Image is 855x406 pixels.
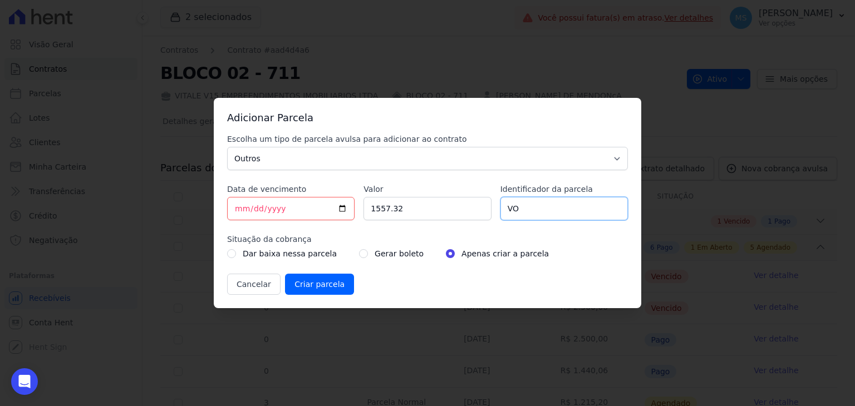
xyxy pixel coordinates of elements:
label: Apenas criar a parcela [461,247,549,260]
label: Data de vencimento [227,184,355,195]
button: Cancelar [227,274,281,295]
h3: Adicionar Parcela [227,111,628,125]
label: Gerar boleto [375,247,424,260]
div: Open Intercom Messenger [11,368,38,395]
label: Dar baixa nessa parcela [243,247,337,260]
input: Criar parcela [285,274,354,295]
label: Identificador da parcela [500,184,628,195]
label: Valor [363,184,491,195]
label: Situação da cobrança [227,234,628,245]
label: Escolha um tipo de parcela avulsa para adicionar ao contrato [227,133,628,145]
